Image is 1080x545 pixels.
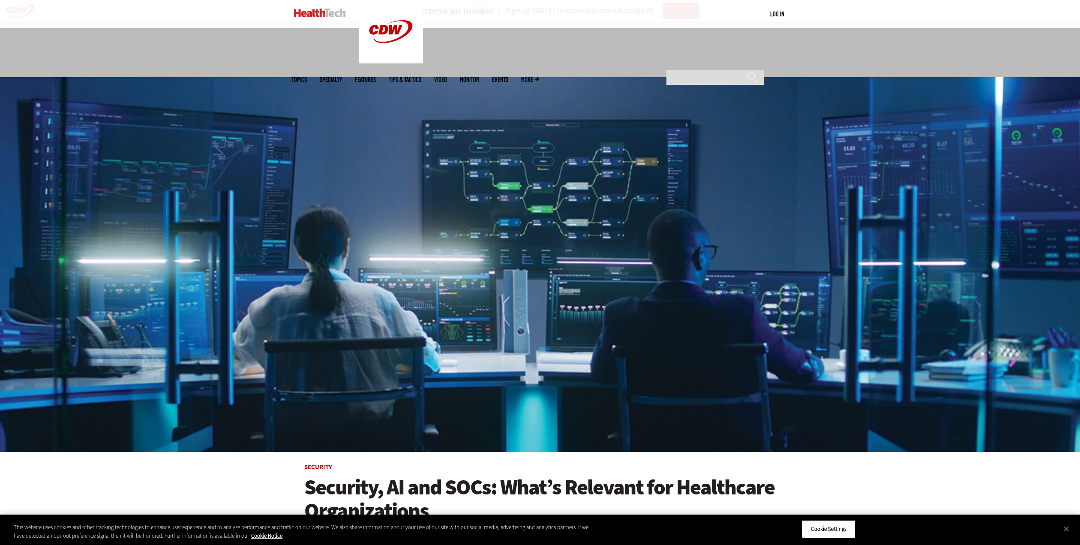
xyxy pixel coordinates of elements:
[304,476,776,523] a: Security, AI and SOCs: What’s Relevant for Healthcare Organizations
[389,76,421,83] a: Tips & Tactics
[770,9,784,18] div: User menu
[492,76,508,83] a: Events
[294,9,346,17] img: Home
[802,520,855,538] button: Cookie Settings
[521,76,539,83] span: More
[291,76,307,83] span: Topics
[14,523,594,540] div: This website uses cookies and other tracking technologies to enhance user experience and to analy...
[460,76,479,83] a: MonITor
[320,76,342,83] span: Specialty
[434,76,447,83] a: Video
[251,532,282,539] a: More information about your privacy
[359,57,423,66] a: CDW
[304,463,332,471] a: Security
[355,76,376,83] a: Features
[1057,519,1076,538] button: Close
[770,10,784,18] a: Log in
